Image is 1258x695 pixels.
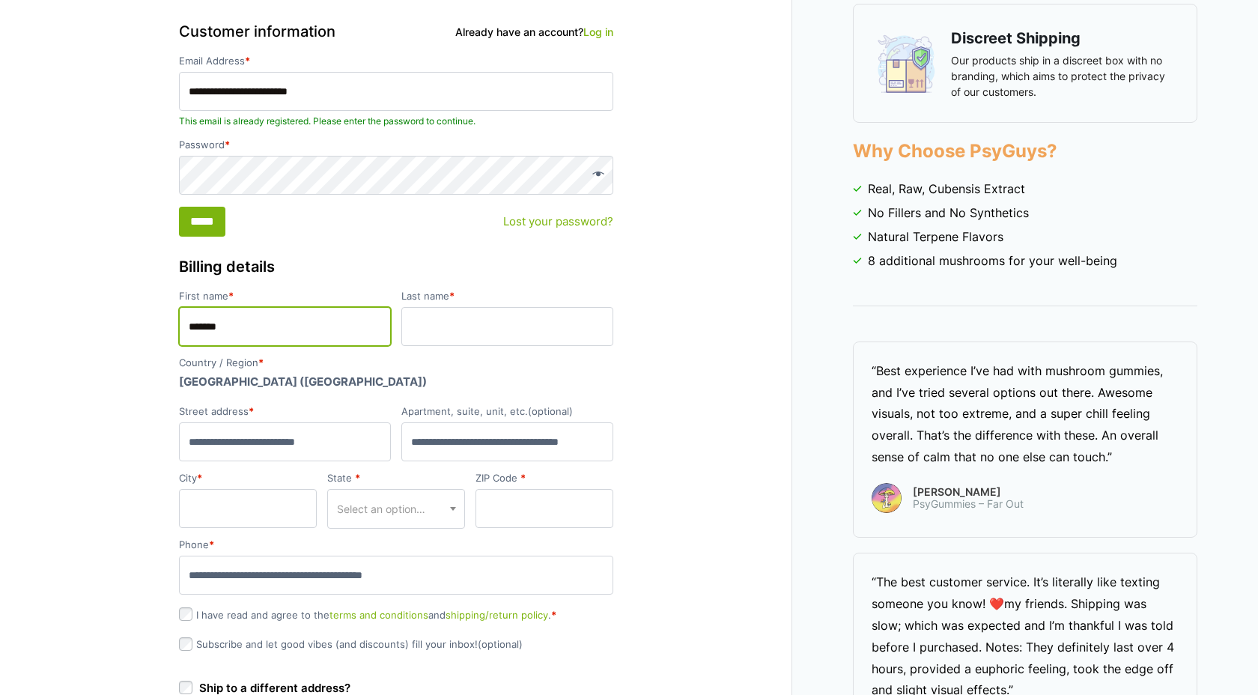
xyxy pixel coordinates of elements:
label: Phone [179,540,613,550]
h3: Billing details [179,255,613,278]
a: Lost your password? [503,213,613,231]
label: Subscribe and let good vibes (and discounts) fill your inbox! [179,638,523,650]
input: Subscribe and let good vibes (and discounts) fill your inbox!(optional) [179,637,192,651]
strong: Discreet Shipping [951,29,1081,47]
abbr: required [228,290,234,302]
label: Password [179,140,613,150]
label: Country / Region [179,358,613,368]
label: Email Address [179,56,613,66]
div: “Best experience I’ve had with mushroom gummies, and I’ve tried several options out there. Awesom... [872,360,1179,468]
label: State [327,473,465,483]
strong: Why Choose PsyGuys? [853,140,1057,162]
span: No Fillers and No Synthetics [868,204,1029,222]
strong: [GEOGRAPHIC_DATA] ([GEOGRAPHIC_DATA]) [179,374,427,389]
abbr: required [520,472,526,484]
span: Natural Terpene Flavors [868,228,1003,246]
abbr: required [449,290,455,302]
input: Ship to a different address? [179,681,192,694]
span: (optional) [528,405,573,417]
abbr: required [197,472,202,484]
span: This email is already registered. Please enter the password to continue. [179,115,613,128]
a: shipping/return policy [446,609,548,621]
span: State [327,489,465,529]
div: Already have an account? [455,24,613,40]
label: Last name [401,291,613,301]
abbr: required [209,538,214,550]
h3: Customer information [179,20,613,43]
abbr: required [258,356,264,368]
a: terms and conditions [329,609,428,621]
input: I have read and agree to theterms and conditionsandshipping/return policy.* [179,607,192,621]
label: First name [179,291,391,301]
span: Select an option… [337,501,425,517]
abbr: required [355,472,360,484]
span: PsyGummies – Far Out [913,498,1024,510]
span: Ship to a different address? [199,681,350,695]
label: ZIP Code [475,473,613,483]
p: Our products ship in a discreet box with no branding, which aims to protect the privacy of our cu... [951,52,1174,100]
span: (optional) [478,638,523,650]
label: I have read and agree to the and . [179,609,556,621]
span: [PERSON_NAME] [913,487,1024,497]
abbr: required [249,405,254,417]
label: Apartment, suite, unit, etc. [401,407,613,416]
label: City [179,473,317,483]
a: Log in [583,25,613,38]
span: 8 additional mushrooms for your well-being [868,252,1117,270]
abbr: required [551,609,556,621]
span: Real, Raw, Cubensis Extract [868,180,1025,198]
abbr: required [245,55,250,67]
label: Street address [179,407,391,416]
abbr: required [225,139,230,151]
